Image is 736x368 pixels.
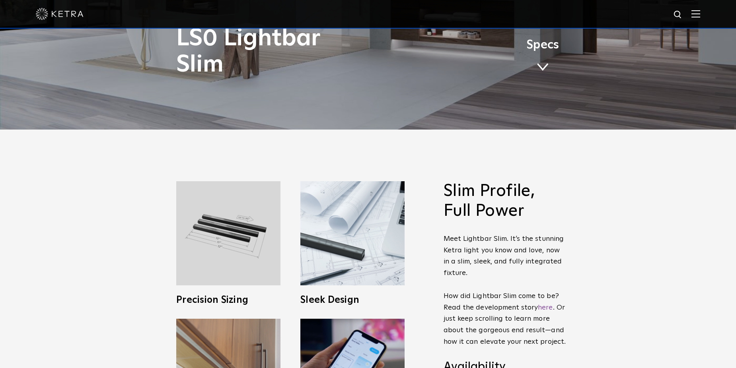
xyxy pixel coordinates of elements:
[538,304,553,311] a: here
[673,10,683,20] img: search icon
[444,181,567,221] h2: Slim Profile, Full Power
[176,25,401,78] h1: LS0 Lightbar Slim
[526,39,559,51] span: Specs
[526,43,559,74] a: Specs
[691,10,700,17] img: Hamburger%20Nav.svg
[176,295,280,305] h3: Precision Sizing
[300,181,405,285] img: L30_SlimProfile
[444,233,567,348] p: Meet Lightbar Slim. It’s the stunning Ketra light you know and love, now in a slim, sleek, and fu...
[36,8,84,20] img: ketra-logo-2019-white
[300,295,405,305] h3: Sleek Design
[176,181,280,285] img: L30_Custom_Length_Black-2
